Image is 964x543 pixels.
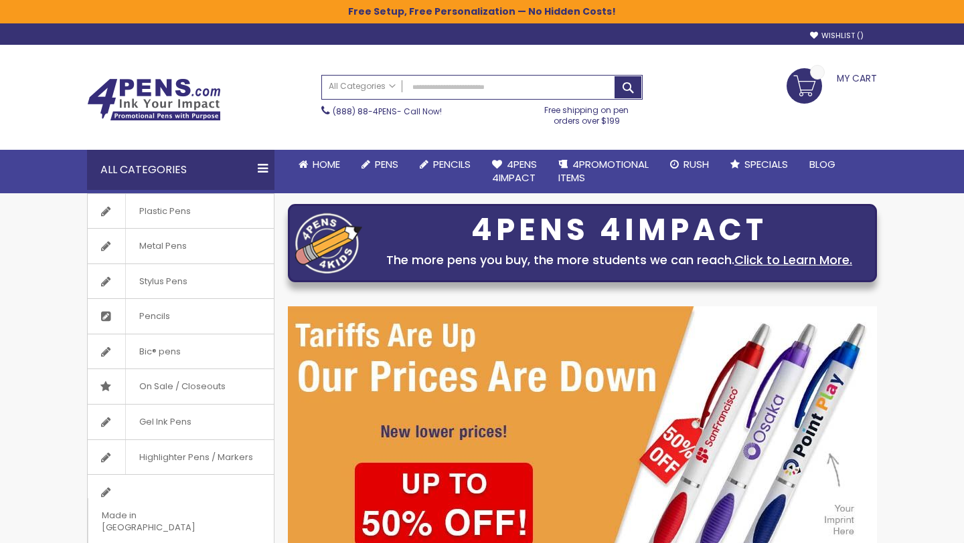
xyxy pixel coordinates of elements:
a: Stylus Pens [88,264,274,299]
a: Home [288,150,351,179]
span: Home [313,157,340,171]
a: Specials [720,150,799,179]
a: Bic® pens [88,334,274,369]
a: Wishlist [810,31,864,41]
span: - Call Now! [333,106,442,117]
a: Highlighter Pens / Markers [88,440,274,475]
span: Blog [809,157,835,171]
div: The more pens you buy, the more students we can reach. [369,251,870,269]
a: Gel Ink Pens [88,405,274,439]
span: 4PROMOTIONAL ITEMS [558,157,649,185]
span: Specials [744,157,788,171]
span: Plastic Pens [125,194,204,229]
span: Bic® pens [125,334,194,369]
span: Rush [684,157,709,171]
a: 4PROMOTIONALITEMS [548,150,659,193]
a: Pencils [88,299,274,334]
a: Pens [351,150,409,179]
a: Pencils [409,150,481,179]
a: On Sale / Closeouts [88,369,274,404]
div: Free shipping on pen orders over $199 [531,100,643,126]
div: All Categories [87,150,274,190]
span: Highlighter Pens / Markers [125,440,266,475]
a: 4Pens4impact [481,150,548,193]
a: All Categories [322,76,402,98]
a: Click to Learn More. [734,251,852,268]
img: 4Pens Custom Pens and Promotional Products [87,78,221,121]
a: Metal Pens [88,229,274,263]
a: Plastic Pens [88,194,274,229]
span: Pencils [125,299,183,334]
span: Metal Pens [125,229,200,263]
a: (888) 88-4PENS [333,106,397,117]
a: Rush [659,150,720,179]
span: Stylus Pens [125,264,201,299]
span: 4Pens 4impact [492,157,537,185]
div: 4PENS 4IMPACT [369,216,870,244]
span: On Sale / Closeouts [125,369,239,404]
img: four_pen_logo.png [295,213,362,274]
a: Blog [799,150,846,179]
span: Pencils [433,157,471,171]
span: Pens [375,157,398,171]
span: Gel Ink Pens [125,405,205,439]
span: All Categories [329,81,396,92]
